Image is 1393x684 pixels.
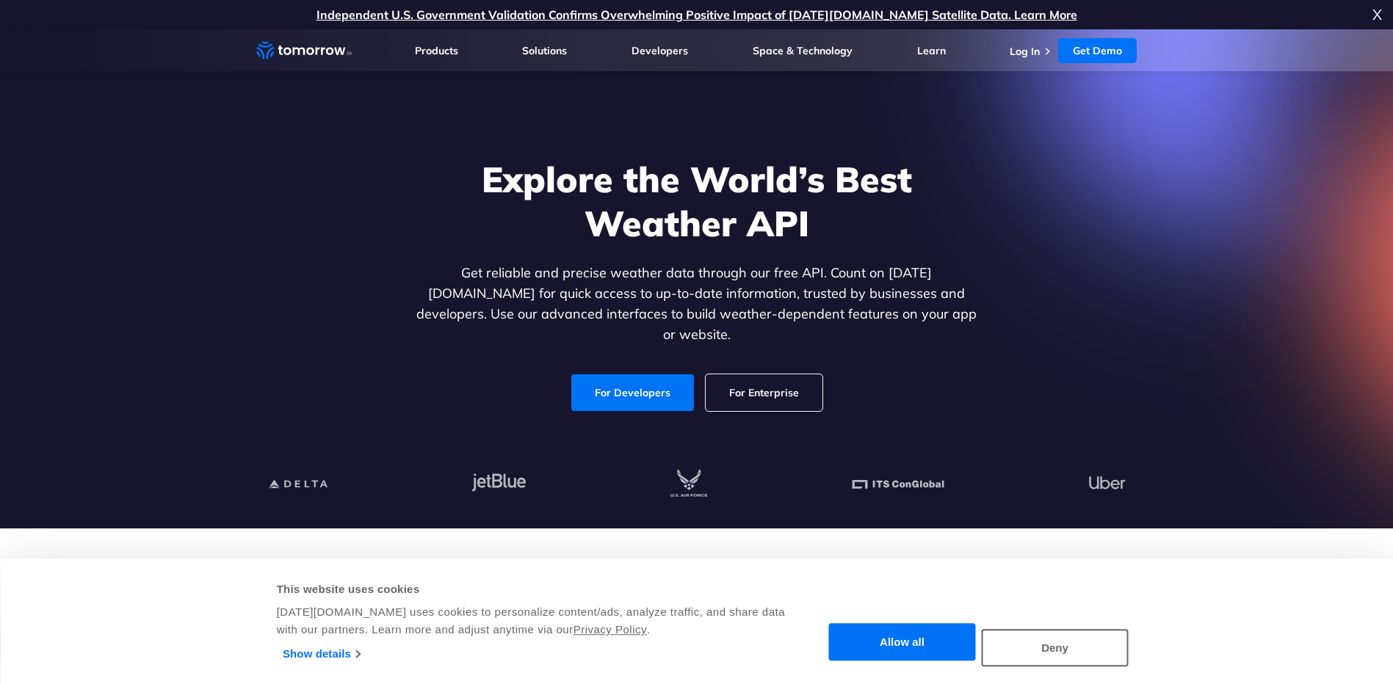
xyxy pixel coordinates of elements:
p: Get reliable and precise weather data through our free API. Count on [DATE][DOMAIN_NAME] for quic... [413,263,980,345]
a: Independent U.S. Government Validation Confirms Overwhelming Positive Impact of [DATE][DOMAIN_NAM... [316,7,1077,22]
a: Get Demo [1058,38,1137,63]
button: Deny [982,629,1129,666]
a: Space & Technology [753,44,853,57]
a: Products [415,44,458,57]
a: Show details [283,643,360,665]
h1: Explore the World’s Best Weather API [413,157,980,245]
a: For Developers [571,374,694,411]
a: Learn [917,44,946,57]
div: This website uses cookies [277,581,787,598]
div: [DATE][DOMAIN_NAME] uses cookies to personalize content/ads, analyze traffic, and share data with... [277,603,787,638]
button: Allow all [829,624,976,661]
a: Developers [632,44,688,57]
a: Solutions [522,44,567,57]
a: Log In [1010,45,1040,58]
a: Privacy Policy [574,623,647,636]
a: For Enterprise [706,374,822,411]
a: Home link [256,40,352,62]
